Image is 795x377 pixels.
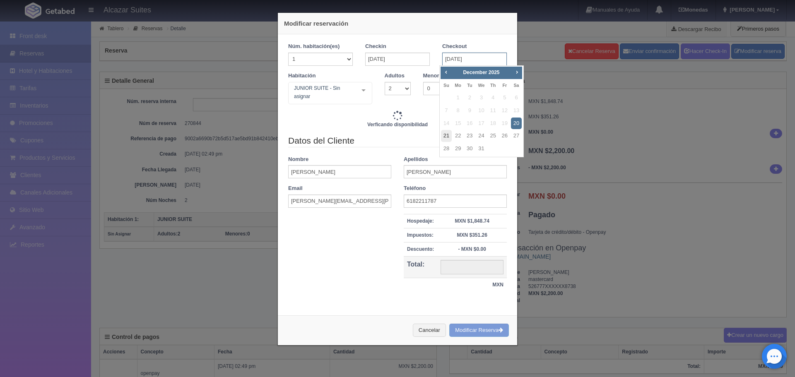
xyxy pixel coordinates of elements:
button: Cancelar [413,324,446,337]
th: Total: [404,257,437,278]
a: 23 [464,130,475,142]
h4: Modificar reservación [284,19,511,28]
a: 20 [511,118,522,130]
span: Prev [443,69,449,75]
label: Nombre [288,156,308,163]
a: Next [513,67,522,77]
th: Impuestos: [404,228,437,243]
label: Habitación [288,72,316,80]
strong: MXN [492,282,503,288]
span: Tuesday [467,83,472,88]
input: DD-MM-AAAA [442,53,507,66]
span: 15 [453,118,463,130]
a: 27 [511,130,522,142]
a: 21 [441,130,452,142]
span: Wednesday [478,83,484,88]
span: 6 [511,92,522,104]
label: Checkin [365,43,386,50]
span: 1 [453,92,463,104]
a: 22 [453,130,463,142]
input: Seleccionar hab. [292,84,297,97]
a: Prev [441,67,450,77]
span: 2 [464,92,475,104]
span: 18 [488,118,499,130]
span: Saturday [513,83,519,88]
strong: MXN $1,848.74 [455,218,489,224]
span: 4 [488,92,499,104]
a: 30 [464,143,475,155]
span: 14 [441,118,452,130]
span: 10 [476,105,487,117]
span: 9 [464,105,475,117]
label: Checkout [442,43,467,50]
span: Thursday [490,83,496,88]
span: Sunday [443,83,449,88]
b: Verficando disponibilidad [367,122,428,127]
span: 17 [476,118,487,130]
a: 24 [476,130,487,142]
a: 25 [488,130,499,142]
span: December [463,70,487,75]
a: 28 [441,143,452,155]
span: 2025 [489,70,500,75]
span: Next [513,69,520,75]
span: 16 [464,118,475,130]
span: Friday [502,83,507,88]
span: 13 [511,105,522,117]
a: 26 [499,130,510,142]
legend: Datos del Cliente [288,134,507,147]
input: DD-MM-AAAA [365,53,430,66]
th: Hospedaje: [404,214,437,228]
label: Email [288,185,303,192]
label: Núm. habitación(es) [288,43,340,50]
label: Adultos [385,72,405,80]
label: Menores [423,72,445,80]
label: Apellidos [404,156,428,163]
span: 12 [499,105,510,117]
span: 5 [499,92,510,104]
span: JUNIOR SUITE - Sin asignar [292,84,355,101]
span: Monday [455,83,461,88]
th: Descuento: [404,243,437,257]
span: 7 [441,105,452,117]
label: Teléfono [404,185,426,192]
strong: - MXN $0.00 [458,246,486,252]
a: 29 [453,143,463,155]
span: 3 [476,92,487,104]
a: 31 [476,143,487,155]
span: 19 [499,118,510,130]
span: 8 [453,105,463,117]
span: 11 [488,105,499,117]
strong: MXN $351.26 [457,232,487,238]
